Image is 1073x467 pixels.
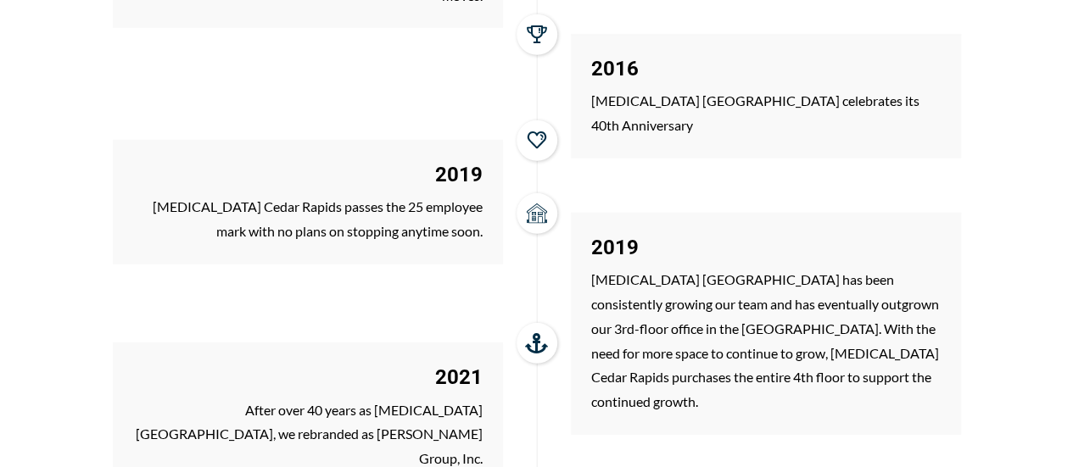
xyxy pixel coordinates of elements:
h2: 2019 [591,235,941,261]
h2: 2019 [133,162,483,188]
p: [MEDICAL_DATA] Cedar Rapids passes the 25 employee mark with no plans on stopping anytime soon. [133,195,483,244]
h2: 2021 [133,364,483,391]
p: [MEDICAL_DATA] [GEOGRAPHIC_DATA] has been consistently growing our team and has eventually outgro... [591,268,941,414]
h2: 2016 [591,56,941,82]
p: [MEDICAL_DATA] [GEOGRAPHIC_DATA] celebrates its 40th Anniversary [591,89,941,138]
